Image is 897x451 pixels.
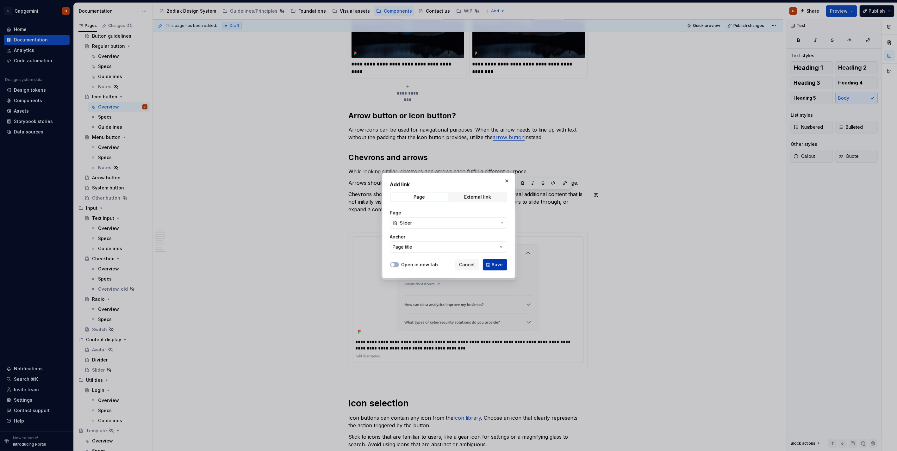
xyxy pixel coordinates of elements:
[390,234,406,240] label: Anchor
[492,262,503,268] span: Save
[455,259,479,270] button: Cancel
[390,181,507,188] h2: Add link
[393,244,413,250] div: Page title
[390,217,507,229] button: Slider
[414,195,425,200] div: Page
[390,241,507,253] button: Page title
[483,259,507,270] button: Save
[390,210,402,216] label: Page
[400,220,412,226] span: Slider
[402,262,438,268] label: Open in new tab
[459,262,475,268] span: Cancel
[464,195,491,200] div: External link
